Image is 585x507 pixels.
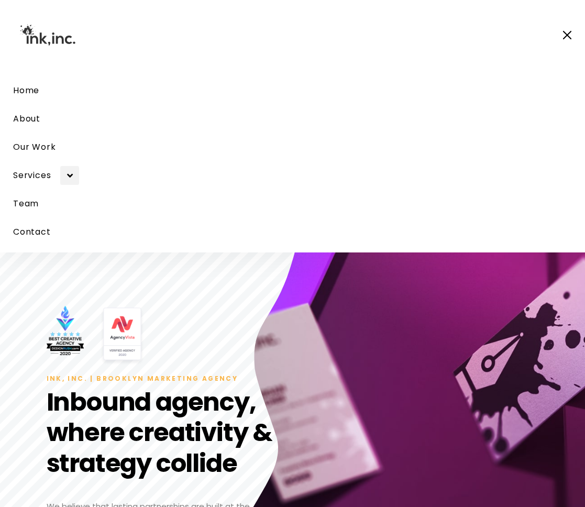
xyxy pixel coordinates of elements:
[13,141,56,153] span: Our Work
[13,169,51,181] span: Services
[47,373,238,383] span: Ink, Inc. | Brooklyn Marketing Agency
[13,113,40,125] span: About
[13,226,51,238] span: Contact
[47,384,256,420] span: Inbound agency,
[47,446,237,481] span: strategy collide
[13,84,39,96] span: Home
[13,12,82,58] img: Ink, Inc. | Marketing Agency
[47,415,272,450] span: where creativity &
[13,197,39,210] span: Team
